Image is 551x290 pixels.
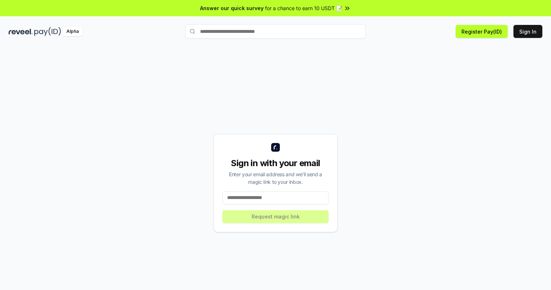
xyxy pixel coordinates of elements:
div: Sign in with your email [222,157,329,169]
div: Enter your email address and we’ll send a magic link to your inbox. [222,170,329,186]
button: Sign In [513,25,542,38]
img: reveel_dark [9,27,33,36]
span: for a chance to earn 10 USDT 📝 [265,4,342,12]
span: Answer our quick survey [200,4,264,12]
button: Register Pay(ID) [456,25,508,38]
img: logo_small [271,143,280,152]
div: Alpha [62,27,83,36]
img: pay_id [34,27,61,36]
